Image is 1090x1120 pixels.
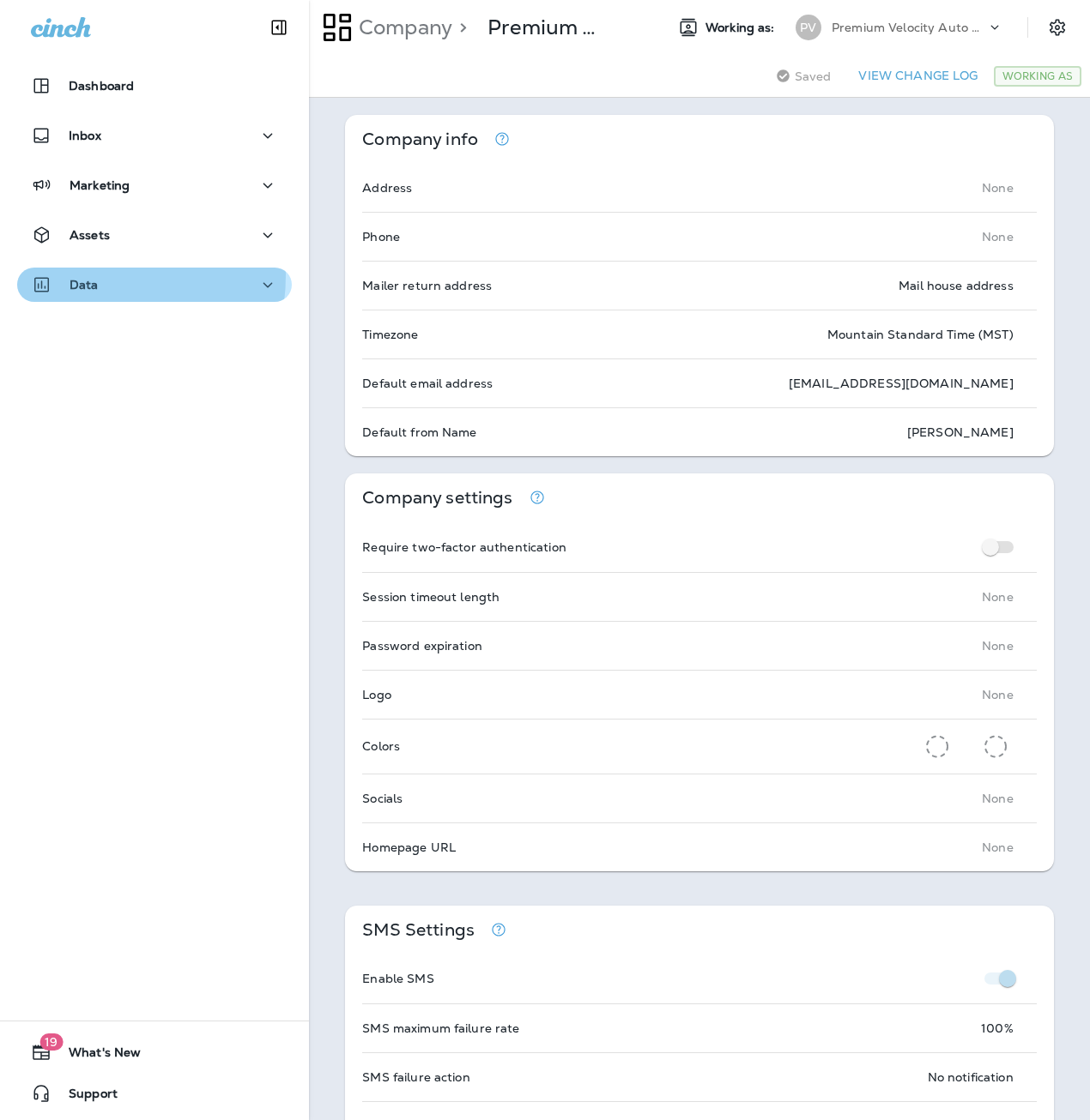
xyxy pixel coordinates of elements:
[362,972,433,985] p: Enable SMS
[17,1035,292,1069] button: 19What's New
[69,129,101,142] p: Inbox
[362,376,493,390] p: Default email address
[70,228,110,242] p: Assets
[487,15,599,40] p: Premium Velocity Auto dba Jiffy Lube
[795,69,832,83] span: Saved
[982,639,1014,653] p: None
[982,181,1014,195] p: None
[362,840,456,854] p: Homepage URL
[705,21,778,35] span: Working as:
[981,1021,1014,1035] p: 100 %
[362,425,476,439] p: Default from Name
[994,66,1081,87] div: Working As
[789,376,1014,390] p: [EMAIL_ADDRESS][DOMAIN_NAME]
[919,728,955,765] button: Primary Color
[796,15,821,40] div: PV
[982,230,1014,244] p: None
[362,279,492,292] p: Mailer return address
[362,639,482,653] p: Password expiration
[255,10,303,45] button: Collapse Sidebar
[362,540,566,554] p: Require two-factor authentication
[982,840,1014,854] p: None
[362,688,391,702] p: Logo
[51,1087,118,1107] span: Support
[362,1070,470,1084] p: SMS failure action
[362,792,403,805] p: Socials
[362,230,400,244] p: Phone
[982,792,1014,805] p: None
[362,132,478,147] p: Company info
[362,739,400,753] p: Colors
[928,1070,1014,1084] p: No notification
[362,181,412,195] p: Address
[69,79,134,93] p: Dashboard
[832,21,986,34] p: Premium Velocity Auto dba Jiffy Lube
[362,923,475,937] p: SMS Settings
[982,590,1014,604] p: None
[907,425,1014,439] p: [PERSON_NAME]
[899,279,1014,292] p: Mail house address
[362,491,512,505] p: Company settings
[17,118,292,153] button: Inbox
[362,1021,519,1035] p: SMS maximum failure rate
[362,328,418,341] p: Timezone
[978,728,1014,765] button: Secondary Color
[352,15,452,40] p: Company
[1042,12,1073,43] button: Settings
[452,15,467,40] p: >
[39,1033,63,1051] span: 19
[70,178,130,192] p: Marketing
[17,1076,292,1111] button: Support
[51,1045,141,1066] span: What's New
[17,168,292,202] button: Marketing
[982,688,1014,702] p: None
[362,590,500,604] p: Session timeout length
[17,268,292,302] button: Data
[851,63,984,89] button: View Change Log
[70,278,99,292] p: Data
[827,328,1014,341] p: Mountain Standard Time (MST)
[17,218,292,252] button: Assets
[17,69,292,103] button: Dashboard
